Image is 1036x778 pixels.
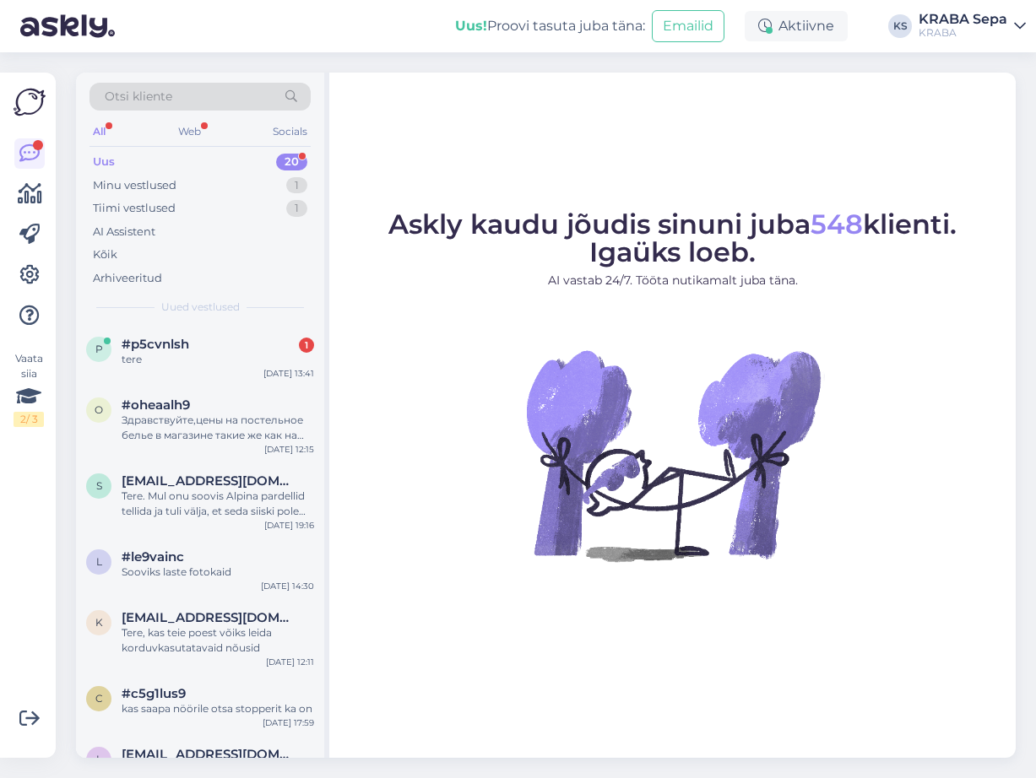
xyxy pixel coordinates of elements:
[105,88,172,105] span: Otsi kliente
[266,656,314,668] div: [DATE] 12:11
[93,177,176,194] div: Minu vestlused
[122,549,184,565] span: #le9vainc
[161,300,240,315] span: Uued vestlused
[263,367,314,380] div: [DATE] 13:41
[95,343,103,355] span: p
[521,303,825,607] img: No Chat active
[388,272,957,289] p: AI vastab 24/7. Tööta nutikamalt juba täna.
[919,26,1007,40] div: KRABA
[14,412,44,427] div: 2 / 3
[122,701,314,716] div: kas saapa nöörile otsa stopperit ka on
[96,555,102,568] span: l
[93,270,162,287] div: Arhiveeritud
[93,224,155,240] div: AI Assistent
[811,208,863,240] span: 548
[122,352,314,367] div: tere
[122,473,297,489] span: Stevelimeribel@gmail.com
[122,565,314,580] div: Sooviks laste fotokaid
[261,580,314,592] div: [DATE] 14:30
[122,686,186,701] span: #c5g1lus9
[263,716,314,729] div: [DATE] 17:59
[286,177,307,194] div: 1
[93,154,115,170] div: Uus
[299,338,314,353] div: 1
[95,692,103,705] span: c
[122,489,314,519] div: Tere. Mul onu soovis Alpina pardellid tellida ja tuli välja, et seda siiski pole laos ja lubati r...
[388,208,957,268] span: Askly kaudu jõudis sinuni juba klienti. Igaüks loeb.
[122,337,189,352] span: #p5cvnlsh
[122,610,297,625] span: kellyvahtramae@gmail.com
[14,351,44,427] div: Vaata siia
[745,11,848,41] div: Aktiivne
[93,246,117,263] div: Kõik
[888,14,912,38] div: KS
[276,154,307,170] div: 20
[286,200,307,217] div: 1
[122,625,314,656] div: Tere, kas teie poest võiks leida korduvkasutatavaid nõusid
[122,413,314,443] div: Здравствуйте,цены на постельное белье в магазине такие же как на сайте,или скидки действуют тольк...
[96,753,102,765] span: l
[269,121,311,143] div: Socials
[96,479,102,492] span: S
[455,18,487,34] b: Uus!
[175,121,204,143] div: Web
[95,403,103,416] span: o
[919,13,1026,40] a: KRABA SepaKRABA
[264,519,314,532] div: [DATE] 19:16
[122,397,190,413] span: #oheaalh9
[14,86,46,118] img: Askly Logo
[122,747,297,762] span: liisbetkukk@gmail.com
[919,13,1007,26] div: KRABA Sepa
[93,200,176,217] div: Tiimi vestlused
[89,121,109,143] div: All
[95,616,103,629] span: k
[264,443,314,456] div: [DATE] 12:15
[652,10,724,42] button: Emailid
[455,16,645,36] div: Proovi tasuta juba täna:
